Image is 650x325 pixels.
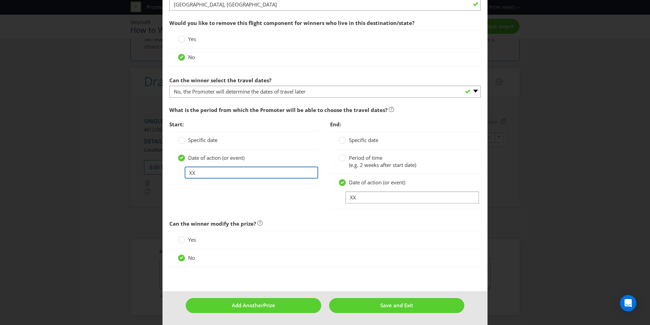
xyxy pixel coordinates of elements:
[329,298,465,313] button: Save and Exit
[188,236,196,243] span: Yes
[188,154,244,161] span: Date of action (or event)
[620,295,636,311] div: Open Intercom Messenger
[169,19,414,26] span: Would you like to remove this flight component for winners who live in this destination/state?
[188,54,195,60] span: No
[188,36,196,42] span: Yes
[169,121,184,128] span: Start:
[380,302,413,309] span: Save and Exit
[186,298,321,313] button: Add AnotherPrize
[188,137,217,143] span: Specific date
[169,77,271,84] span: Can the winner select the travel dates?
[330,121,341,128] span: End:
[349,137,378,143] span: Specific date
[169,107,387,113] span: What is the period from which the Promoter will be able to choose the travel dates?
[263,302,275,309] span: Prize
[232,302,263,309] span: Add Another
[349,179,405,186] span: Date of action (or event)
[188,254,195,261] span: No
[349,161,416,168] span: (e.g. 2 weeks after start date)
[349,154,382,161] span: Period of time
[169,220,256,227] span: Can the winner modify the prize?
